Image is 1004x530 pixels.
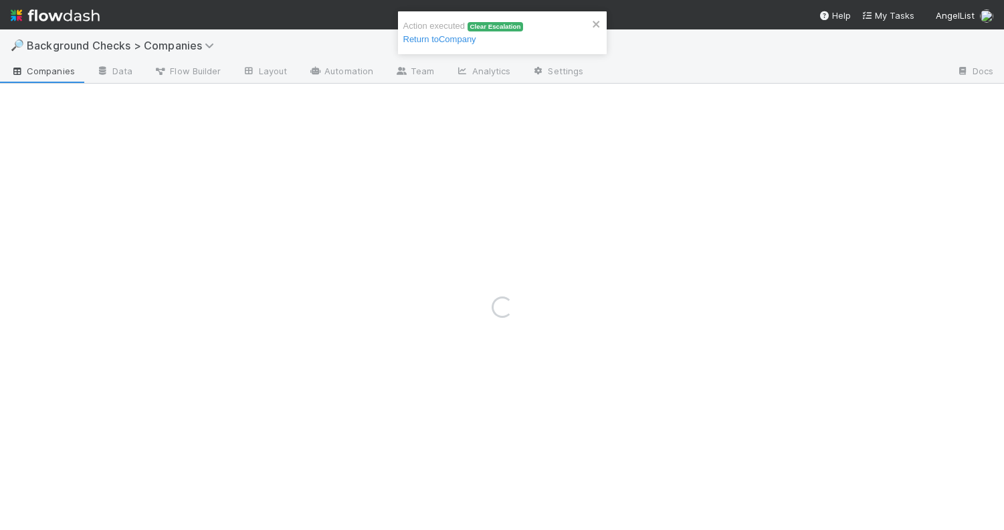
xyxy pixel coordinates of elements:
[403,34,476,44] a: Return toCompany
[403,21,524,44] span: Action executed
[232,62,298,83] a: Layout
[936,10,975,21] span: AngelList
[11,39,24,51] span: 🔎
[143,62,231,83] a: Flow Builder
[298,62,384,83] a: Automation
[521,62,594,83] a: Settings
[27,39,221,52] span: Background Checks > Companies
[445,62,522,83] a: Analytics
[11,64,75,78] span: Companies
[946,62,1004,83] a: Docs
[11,4,100,27] img: logo-inverted-e16ddd16eac7371096b0.svg
[862,10,914,21] span: My Tasks
[862,9,914,22] a: My Tasks
[154,64,221,78] span: Flow Builder
[86,62,143,83] a: Data
[384,62,445,83] a: Team
[980,9,993,23] img: avatar_c545aa83-7101-4841-8775-afeaaa9cc762.png
[592,17,601,30] button: close
[819,9,851,22] div: Help
[468,22,524,32] span: Clear Escalation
